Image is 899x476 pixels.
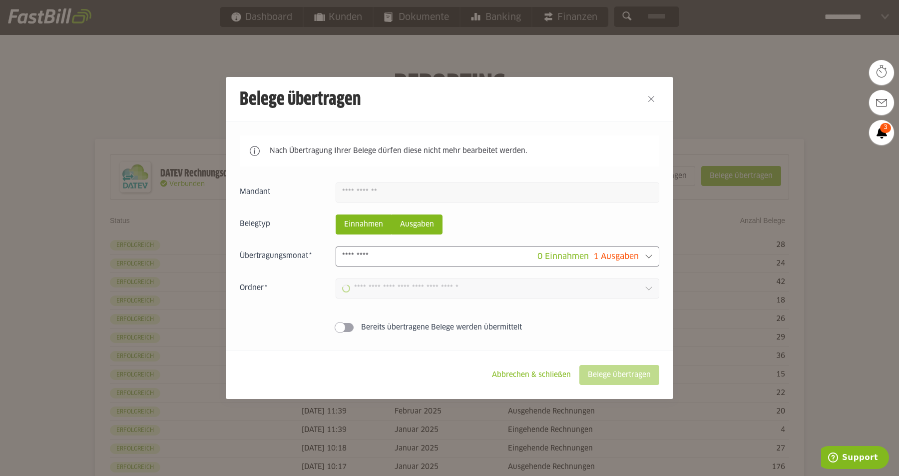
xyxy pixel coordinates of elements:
[336,214,392,234] sl-radio-button: Einnahmen
[392,214,443,234] sl-radio-button: Ausgaben
[821,446,889,471] iframe: Öffnet ein Widget, in dem Sie weitere Informationen finden
[537,252,589,260] span: 0 Einnahmen
[483,365,579,385] sl-button: Abbrechen & schließen
[593,252,639,260] span: 1 Ausgaben
[880,123,891,133] span: 3
[240,322,659,332] sl-switch: Bereits übertragene Belege werden übermittelt
[869,120,894,145] a: 3
[579,365,659,385] sl-button: Belege übertragen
